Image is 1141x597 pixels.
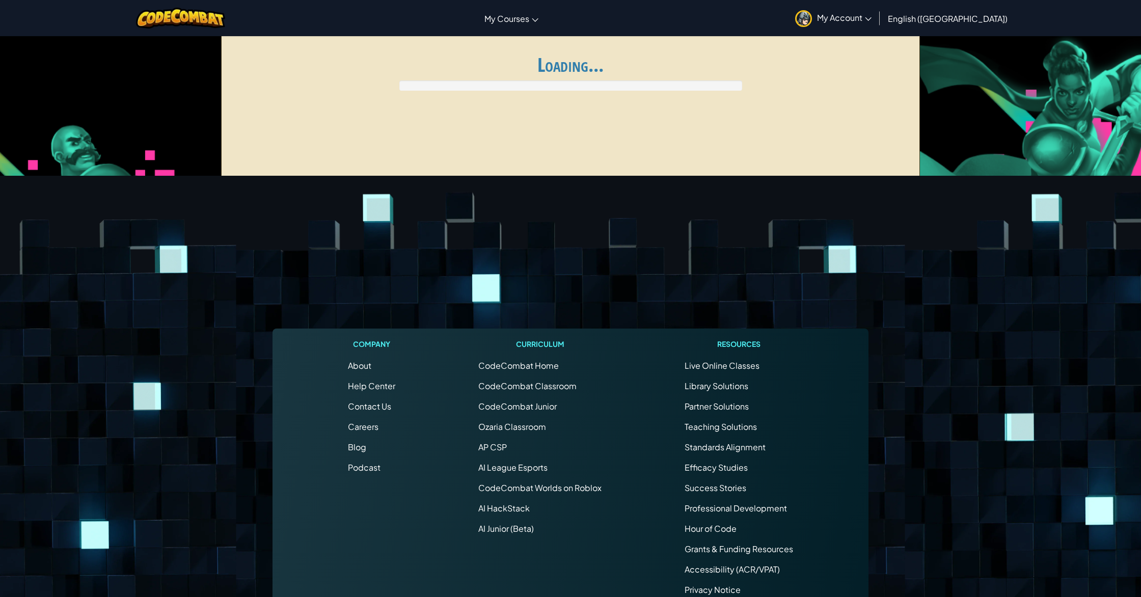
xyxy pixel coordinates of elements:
a: Standards Alignment [685,442,766,452]
a: AI HackStack [478,503,530,513]
a: AP CSP [478,442,507,452]
img: CodeCombat logo [136,8,225,29]
a: About [348,360,371,371]
a: Accessibility (ACR/VPAT) [685,564,780,575]
a: Grants & Funding Resources [685,544,793,554]
a: Help Center [348,381,395,391]
a: CodeCombat Junior [478,401,557,412]
a: Privacy Notice [685,584,741,595]
a: Blog [348,442,366,452]
span: CodeCombat Home [478,360,559,371]
a: Success Stories [685,482,746,493]
span: English ([GEOGRAPHIC_DATA]) [888,13,1008,24]
h1: Company [348,339,395,349]
h1: Resources [685,339,793,349]
a: Professional Development [685,503,787,513]
a: Careers [348,421,378,432]
a: AI League Esports [478,462,548,473]
a: AI Junior (Beta) [478,523,534,534]
a: Library Solutions [685,381,748,391]
a: Partner Solutions [685,401,749,412]
a: My Account [790,2,877,34]
a: CodeCombat Worlds on Roblox [478,482,602,493]
img: avatar [795,10,812,27]
a: Teaching Solutions [685,421,757,432]
a: My Courses [479,5,544,32]
span: Contact Us [348,401,391,412]
a: Live Online Classes [685,360,759,371]
a: Ozaria Classroom [478,421,546,432]
a: Hour of Code [685,523,737,534]
h1: Curriculum [478,339,602,349]
span: My Courses [484,13,529,24]
span: My Account [817,12,872,23]
a: Efficacy Studies [685,462,748,473]
a: CodeCombat Classroom [478,381,577,391]
a: Podcast [348,462,381,473]
a: English ([GEOGRAPHIC_DATA]) [883,5,1013,32]
h1: Loading... [228,54,913,75]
